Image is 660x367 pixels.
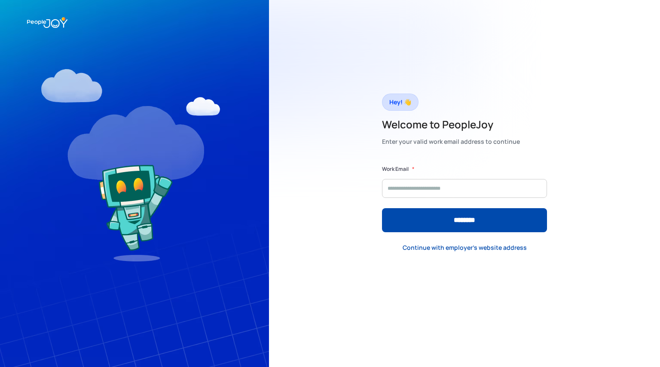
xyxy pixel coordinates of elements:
h2: Welcome to PeopleJoy [382,118,520,131]
form: Form [382,165,547,232]
div: Enter your valid work email address to continue [382,136,520,148]
div: Hey! 👋 [389,96,411,108]
label: Work Email [382,165,409,173]
div: Continue with employer's website address [403,243,527,252]
a: Continue with employer's website address [396,239,534,256]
